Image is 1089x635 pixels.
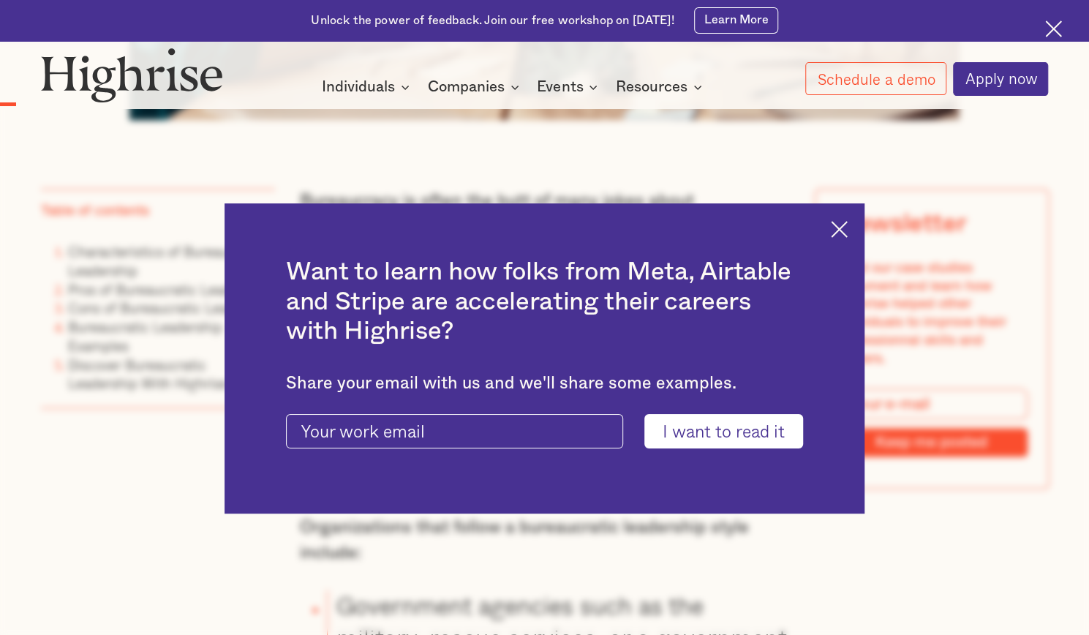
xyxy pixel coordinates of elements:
div: Companies [428,78,505,96]
div: Individuals [322,78,395,96]
div: Individuals [322,78,414,96]
a: Schedule a demo [805,62,946,95]
h2: Want to learn how folks from Meta, Airtable and Stripe are accelerating their careers with Highrise? [286,258,803,346]
img: Cross icon [1045,20,1062,37]
input: Your work email [286,414,623,448]
input: I want to read it [644,414,804,448]
a: Apply now [953,62,1048,96]
img: Cross icon [831,221,848,238]
div: Unlock the power of feedback. Join our free workshop on [DATE]! [311,12,674,29]
div: Companies [428,78,524,96]
a: Learn More [694,7,777,34]
form: current-ascender-blog-article-modal-form [286,414,803,448]
div: Resources [616,78,706,96]
div: Events [537,78,602,96]
div: Resources [616,78,687,96]
img: Highrise logo [41,48,223,102]
div: Share your email with us and we'll share some examples. [286,374,803,394]
div: Events [537,78,583,96]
